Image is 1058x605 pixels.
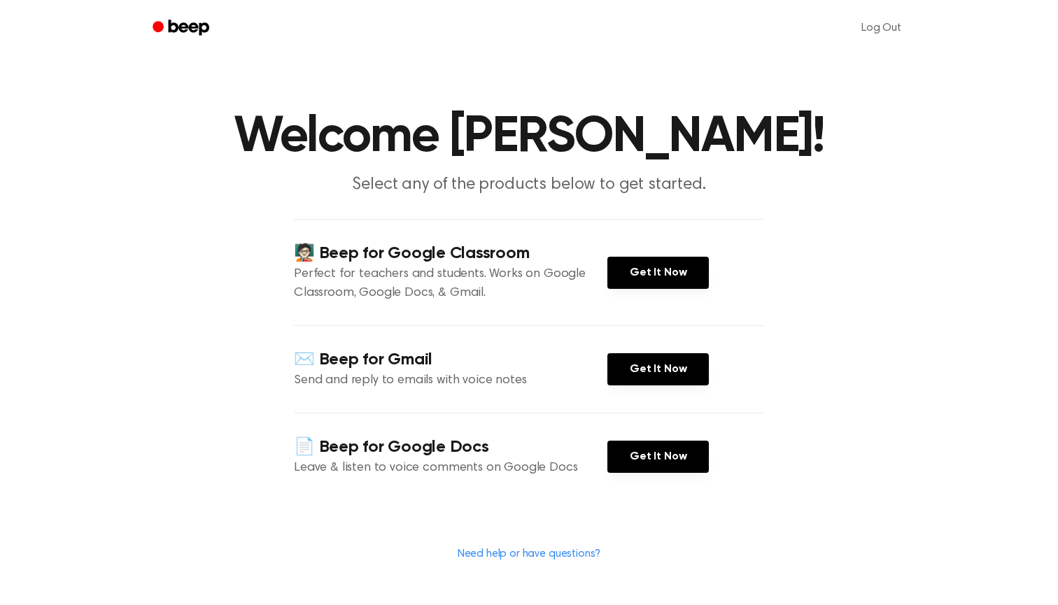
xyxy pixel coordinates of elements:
a: Get It Now [607,257,709,289]
p: Select any of the products below to get started. [260,173,798,197]
p: Send and reply to emails with voice notes [294,371,607,390]
a: Get It Now [607,353,709,385]
a: Need help or have questions? [458,548,601,560]
a: Beep [143,15,222,42]
a: Log Out [847,11,915,45]
p: Perfect for teachers and students. Works on Google Classroom, Google Docs, & Gmail. [294,265,607,303]
a: Get It Now [607,441,709,473]
h4: ✉️ Beep for Gmail [294,348,607,371]
p: Leave & listen to voice comments on Google Docs [294,459,607,478]
h1: Welcome [PERSON_NAME]! [171,112,887,162]
h4: 📄 Beep for Google Docs [294,436,607,459]
h4: 🧑🏻‍🏫 Beep for Google Classroom [294,242,607,265]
